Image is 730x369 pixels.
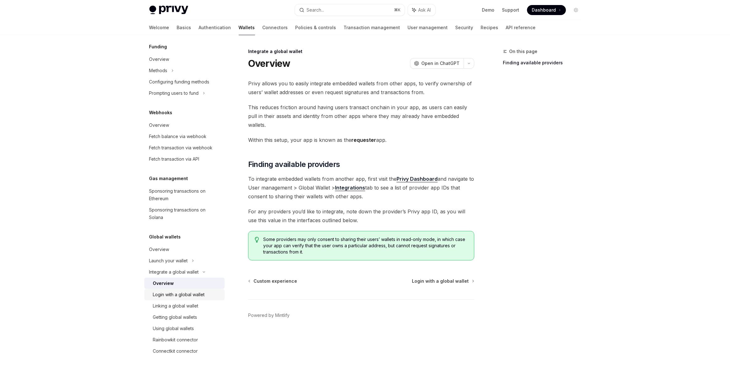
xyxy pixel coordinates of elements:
[144,244,225,255] a: Overview
[177,20,191,35] a: Basics
[144,345,225,357] a: Connectkit connector
[149,89,199,97] div: Prompting users to fund
[144,131,225,142] a: Fetch balance via webhook
[144,54,225,65] a: Overview
[153,302,199,310] div: Linking a global wallet
[263,20,288,35] a: Connectors
[149,206,221,221] div: Sponsoring transactions on Solana
[307,6,324,14] div: Search...
[149,187,221,202] div: Sponsoring transactions on Ethereum
[506,20,536,35] a: API reference
[253,278,297,284] span: Custom experience
[335,184,365,191] a: Integrations
[248,58,290,69] h1: Overview
[571,5,581,15] button: Toggle dark mode
[149,78,210,86] div: Configuring funding methods
[144,185,225,204] a: Sponsoring transactions on Ethereum
[149,67,168,74] div: Methods
[532,7,556,13] span: Dashboard
[153,336,198,344] div: Rainbowkit connector
[149,144,213,152] div: Fetch transaction via webhook
[144,334,225,345] a: Rainbowkit connector
[481,20,498,35] a: Recipes
[149,56,169,63] div: Overview
[149,20,169,35] a: Welcome
[248,48,474,55] div: Integrate a global wallet
[408,4,435,16] button: Ask AI
[149,121,169,129] div: Overview
[239,20,255,35] a: Wallets
[351,137,376,143] strong: requester
[397,176,438,182] a: Privy Dashboard
[410,58,464,69] button: Open in ChatGPT
[153,325,194,332] div: Using global wallets
[144,300,225,312] a: Linking a global wallet
[144,278,225,289] a: Overview
[248,79,474,97] span: Privy allows you to easily integrate embedded wallets from other apps, to verify ownership of use...
[149,175,188,182] h5: Gas management
[418,7,431,13] span: Ask AI
[144,289,225,300] a: Login with a global wallet
[149,155,200,163] div: Fetch transaction via API
[408,20,448,35] a: User management
[144,76,225,88] a: Configuring funding methods
[502,7,520,13] a: Support
[149,43,167,51] h5: Funding
[263,236,467,255] span: Some providers may only consent to sharing their users’ wallets in read-only mode, in which case ...
[153,291,205,298] div: Login with a global wallet
[149,246,169,253] div: Overview
[144,312,225,323] a: Getting global wallets
[296,20,336,35] a: Policies & controls
[248,159,340,169] span: Finding available providers
[153,313,197,321] div: Getting global wallets
[149,268,199,276] div: Integrate a global wallet
[412,278,469,284] span: Login with a global wallet
[249,278,297,284] a: Custom experience
[149,257,188,265] div: Launch your wallet
[295,4,405,16] button: Search...⌘K
[144,204,225,223] a: Sponsoring transactions on Solana
[503,58,586,68] a: Finding available providers
[255,237,259,243] svg: Tip
[248,312,290,318] a: Powered by Mintlify
[153,347,198,355] div: Connectkit connector
[199,20,231,35] a: Authentication
[149,133,207,140] div: Fetch balance via webhook
[394,8,401,13] span: ⌘ K
[248,174,474,201] span: To integrate embedded wallets from another app, first visit the and navigate to User management >...
[412,278,474,284] a: Login with a global wallet
[144,120,225,131] a: Overview
[144,142,225,153] a: Fetch transaction via webhook
[248,207,474,225] span: For any providers you’d like to integrate, note down the provider’s Privy app ID, as you will use...
[149,233,181,241] h5: Global wallets
[344,20,400,35] a: Transaction management
[144,153,225,165] a: Fetch transaction via API
[149,109,173,116] h5: Webhooks
[422,60,460,67] span: Open in ChatGPT
[248,136,474,144] span: Within this setup, your app is known as the app.
[248,103,474,129] span: This reduces friction around having users transact onchain in your app, as users can easily pull ...
[144,323,225,334] a: Using global wallets
[149,6,188,14] img: light logo
[482,7,495,13] a: Demo
[153,280,174,287] div: Overview
[456,20,473,35] a: Security
[509,48,538,55] span: On this page
[527,5,566,15] a: Dashboard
